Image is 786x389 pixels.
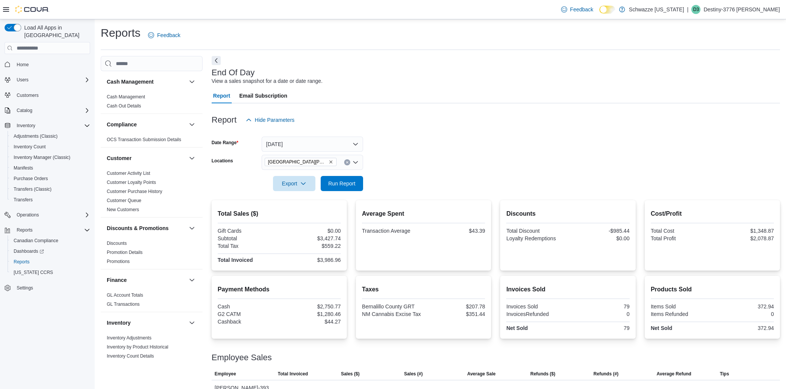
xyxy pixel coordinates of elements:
span: Feedback [157,31,180,39]
div: Compliance [101,135,203,147]
button: Home [2,59,93,70]
span: Tips [720,371,729,377]
div: $351.44 [425,311,485,317]
span: Catalog [17,107,32,114]
span: EV09 Montano Plaza [265,158,337,166]
a: Settings [14,283,36,293]
span: Home [17,62,29,68]
span: Inventory Count Details [107,353,154,359]
button: Inventory Count [8,142,93,152]
button: Compliance [187,120,196,129]
a: Cash Out Details [107,103,141,109]
button: Run Report [321,176,363,191]
p: Schwazze [US_STATE] [629,5,684,14]
div: Cash [218,303,278,310]
button: Open list of options [352,159,359,165]
a: OCS Transaction Submission Details [107,137,181,142]
div: InvoicesRefunded [506,311,566,317]
div: Items Sold [651,303,711,310]
div: Loyalty Redemptions [506,235,566,241]
span: Operations [14,210,90,219]
h2: Taxes [362,285,485,294]
div: $0.00 [281,228,341,234]
span: Customers [14,90,90,100]
div: 372.94 [714,325,774,331]
span: Purchase Orders [14,176,48,182]
div: Total Discount [506,228,566,234]
h3: Discounts & Promotions [107,224,168,232]
p: Destiny-3776 [PERSON_NAME] [703,5,780,14]
a: [US_STATE] CCRS [11,268,56,277]
a: Dashboards [8,246,93,257]
h3: Inventory [107,319,131,327]
span: Canadian Compliance [14,238,58,244]
div: $559.22 [281,243,341,249]
a: GL Transactions [107,302,140,307]
a: Inventory by Product Historical [107,344,168,350]
span: Settings [17,285,33,291]
a: Customers [14,91,42,100]
span: Run Report [328,180,356,187]
a: Promotions [107,259,130,264]
span: Operations [17,212,39,218]
img: Cova [15,6,49,13]
span: Total Invoiced [278,371,308,377]
div: 0 [569,311,630,317]
button: Canadian Compliance [8,235,93,246]
button: Customers [2,90,93,101]
label: Locations [212,158,233,164]
span: Employee [215,371,236,377]
div: $0.00 [569,235,630,241]
button: Discounts & Promotions [187,224,196,233]
h2: Total Sales ($) [218,209,341,218]
button: Settings [2,282,93,293]
button: Inventory [2,120,93,131]
button: Transfers (Classic) [8,184,93,194]
span: Inventory [14,121,90,130]
button: Discounts & Promotions [107,224,186,232]
span: Export [278,176,311,191]
span: Reports [14,226,90,235]
button: Inventory [187,318,196,327]
span: Washington CCRS [11,268,90,277]
button: Customer [187,154,196,163]
a: Purchase Orders [11,174,51,183]
div: $2,750.77 [281,303,341,310]
span: Inventory On Hand by Package [107,362,170,368]
span: Users [14,75,90,84]
div: Customer [101,169,203,217]
div: NM Cannabis Excise Tax [362,311,422,317]
span: Reports [11,257,90,266]
a: Home [14,60,32,69]
div: $1,348.87 [714,228,774,234]
a: Manifests [11,163,36,173]
div: 0 [714,311,774,317]
nav: Complex example [5,56,90,313]
button: Manifests [8,163,93,173]
a: Transfers (Classic) [11,185,55,194]
div: $44.27 [281,319,341,325]
h3: Employee Sales [212,353,272,362]
span: Home [14,59,90,69]
span: Customers [17,92,39,98]
h1: Reports [101,25,140,40]
div: $2,078.87 [714,235,774,241]
span: Report [213,88,230,103]
button: Hide Parameters [243,112,298,128]
p: | [687,5,689,14]
div: 79 [569,325,630,331]
div: $3,986.96 [281,257,341,263]
span: Users [17,77,28,83]
div: G2 CATM [218,311,278,317]
span: GL Transactions [107,301,140,307]
button: Remove EV09 Montano Plaza from selection in this group [329,160,333,164]
a: Inventory Manager (Classic) [11,153,73,162]
div: $43.39 [425,228,485,234]
h3: Customer [107,154,131,162]
a: Customer Loyalty Points [107,180,156,185]
span: Reports [14,259,30,265]
span: Average Refund [657,371,691,377]
h3: Finance [107,276,127,284]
